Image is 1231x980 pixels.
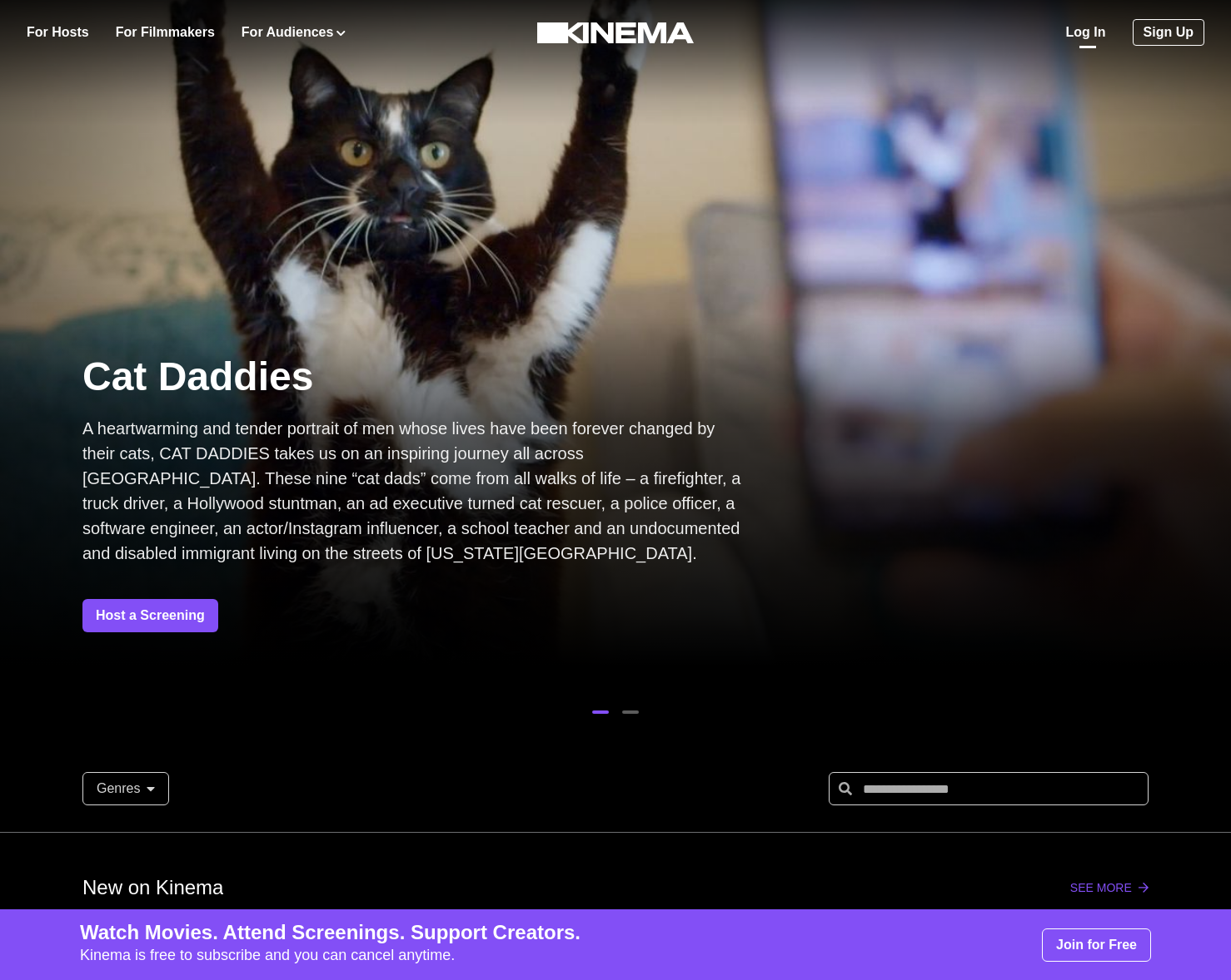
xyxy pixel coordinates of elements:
[1042,928,1151,962] a: Join for Free
[82,599,218,632] a: Host a Screening
[82,351,749,403] p: Cat Daddies
[80,944,581,967] p: Kinema is free to subscribe and you can cancel anytime.
[1133,19,1204,46] a: Sign Up
[116,22,215,42] a: For Filmmakers
[82,873,223,903] p: New on Kinema
[80,923,581,943] p: Watch Movies. Attend Screenings. Support Creators.
[82,772,169,805] button: Genres
[242,22,346,42] button: For Audiences
[82,416,749,566] p: A heartwarming and tender portrait of men whose lives have been forever changed by their cats, CA...
[1066,22,1106,42] a: Log In
[27,22,89,42] a: For Hosts
[1070,881,1149,894] a: See more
